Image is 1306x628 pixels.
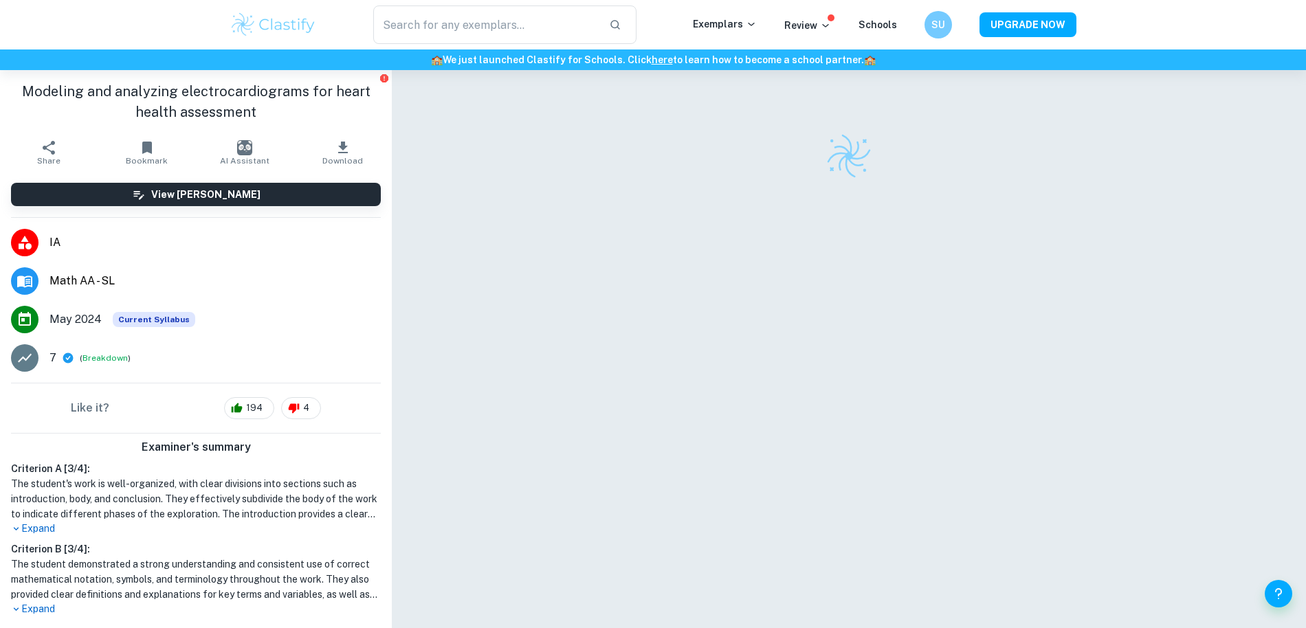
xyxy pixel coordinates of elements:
[11,476,381,522] h1: The student's work is well-organized, with clear divisions into sections such as introduction, bo...
[98,133,197,172] button: Bookmark
[126,156,168,166] span: Bookmark
[71,400,109,416] h6: Like it?
[49,234,381,251] span: IA
[11,183,381,206] button: View [PERSON_NAME]
[49,350,56,366] p: 7
[1265,580,1292,607] button: Help and Feedback
[3,52,1303,67] h6: We just launched Clastify for Schools. Click to learn how to become a school partner.
[224,397,274,419] div: 194
[652,54,673,65] a: here
[980,12,1076,37] button: UPGRADE NOW
[113,312,195,327] div: This exemplar is based on the current syllabus. Feel free to refer to it for inspiration/ideas wh...
[693,16,757,32] p: Exemplars
[11,602,381,616] p: Expand
[925,11,952,38] button: SU
[11,557,381,602] h1: The student demonstrated a strong understanding and consistent use of correct mathematical notati...
[82,352,128,364] button: Breakdown
[196,133,294,172] button: AI Assistant
[220,156,269,166] span: AI Assistant
[825,132,873,180] img: Clastify logo
[931,17,947,32] h6: SU
[379,73,389,83] button: Report issue
[373,5,598,44] input: Search for any exemplars...
[322,156,363,166] span: Download
[431,54,443,65] span: 🏫
[151,187,261,202] h6: View [PERSON_NAME]
[239,401,270,415] span: 194
[37,156,60,166] span: Share
[237,140,252,155] img: AI Assistant
[49,311,102,328] span: May 2024
[294,133,392,172] button: Download
[859,19,897,30] a: Schools
[11,522,381,536] p: Expand
[11,541,381,557] h6: Criterion B [ 3 / 4 ]:
[49,273,381,289] span: Math AA - SL
[784,18,831,33] p: Review
[11,461,381,476] h6: Criterion A [ 3 / 4 ]:
[296,401,317,415] span: 4
[230,11,317,38] img: Clastify logo
[864,54,876,65] span: 🏫
[80,352,131,365] span: ( )
[11,81,381,122] h1: Modeling and analyzing electrocardiograms for heart health assessment
[281,397,321,419] div: 4
[113,312,195,327] span: Current Syllabus
[5,439,386,456] h6: Examiner's summary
